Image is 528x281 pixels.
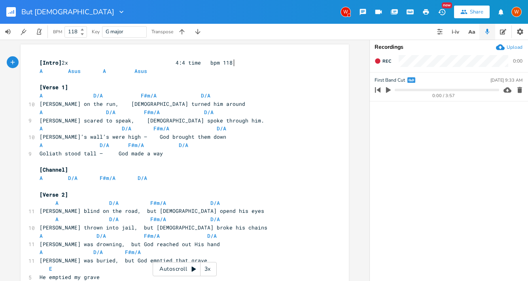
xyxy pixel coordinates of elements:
div: BPM [53,30,62,34]
span: F#m/A [144,232,160,239]
button: Rec [371,55,394,67]
span: Asus [134,67,147,75]
div: 0:00 [513,59,522,63]
button: Upload [496,43,522,52]
span: D/A [93,92,103,99]
span: F#m/A [150,216,166,223]
span: F#m/A [128,141,144,149]
span: A [40,232,43,239]
span: [PERSON_NAME] thrown into jail, but [DEMOGRAPHIC_DATA] broke his chains [40,224,267,231]
span: But [DEMOGRAPHIC_DATA] [21,8,114,15]
span: D/A [93,249,103,256]
div: Key [92,29,100,34]
div: 3x [201,262,215,276]
span: D/A [68,174,78,182]
span: Asus [68,67,81,75]
span: A [55,199,59,206]
span: [Intro] [40,59,62,66]
div: [DATE] 9:33 AM [490,78,522,82]
span: [PERSON_NAME] on the run, [DEMOGRAPHIC_DATA] turned him around [40,100,245,107]
span: A [40,92,43,99]
button: New [434,5,450,19]
span: [PERSON_NAME]’s wall’s were high – God brought them down [40,133,226,140]
span: A [40,141,43,149]
span: A [103,67,106,75]
button: W [511,3,522,21]
span: Goliath stood tall – God made a way [40,150,163,157]
span: F#m/A [144,109,160,116]
span: D/A [138,174,147,182]
span: F#m/A [150,199,166,206]
span: F#m/A [153,125,169,132]
div: Share [470,8,483,15]
span: F#m/A [141,92,157,99]
span: D/A [217,125,226,132]
div: New [442,2,452,8]
span: [PERSON_NAME] was buried, but God emptied that grave [40,257,207,264]
span: A [55,216,59,223]
span: E [49,265,52,272]
span: First Band Cut [375,76,405,84]
span: [PERSON_NAME] blind on the road, but [DEMOGRAPHIC_DATA] opend his eyes [40,207,264,214]
span: [Channel] [40,166,68,173]
button: Share [454,6,490,18]
span: [PERSON_NAME] was drowning, but God reached out His hand [40,241,220,248]
div: Worship Pastor [341,7,351,17]
span: D/A [204,109,214,116]
span: A [40,67,43,75]
div: Transpose [151,29,173,34]
span: A [40,174,43,182]
span: D/A [122,125,131,132]
span: A [40,125,43,132]
span: A [40,249,43,256]
div: 0:00 / 3:57 [388,94,499,98]
span: D/A [179,141,188,149]
span: F#m/A [100,174,115,182]
span: [PERSON_NAME] scared to speak, [DEMOGRAPHIC_DATA] spoke through him. [40,117,264,124]
span: G major [106,28,123,35]
span: A [40,109,43,116]
div: Worship Pastor [511,7,522,17]
span: D/A [109,216,119,223]
span: D/A [210,199,220,206]
div: Autoscroll [153,262,217,276]
span: Rec [382,58,391,64]
span: D/A [97,232,106,239]
span: D/A [106,109,115,116]
span: 2x 4:4 time bpm 118 [40,59,233,66]
span: D/A [210,216,220,223]
span: F#m/A [125,249,141,256]
div: Recordings [375,44,523,50]
span: He emptied my grave [40,273,100,281]
span: [Verse 2] [40,191,68,198]
span: [Verse 1] [40,84,68,91]
span: D/A [207,232,217,239]
span: D/A [109,199,119,206]
span: D/A [100,141,109,149]
div: Upload [507,44,522,50]
span: D/A [201,92,210,99]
